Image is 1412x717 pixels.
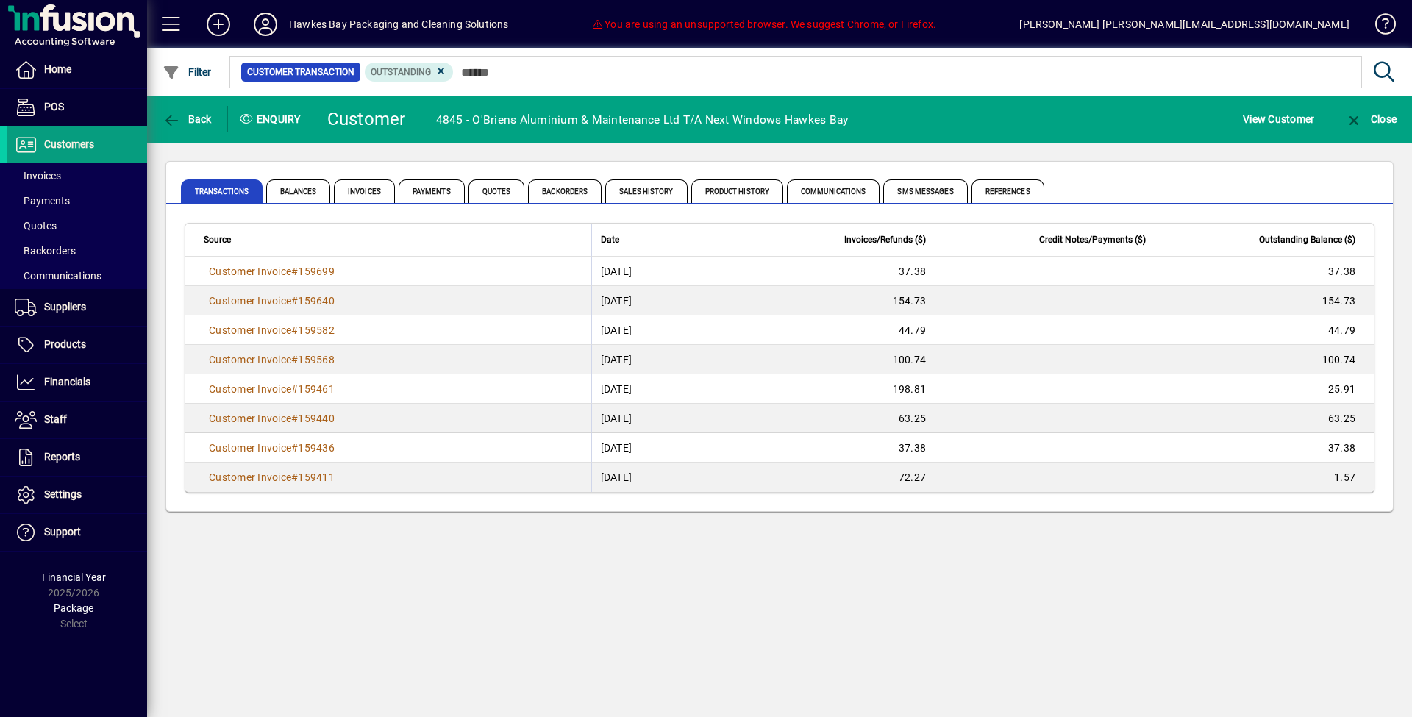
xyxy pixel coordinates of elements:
[7,213,147,238] a: Quotes
[298,265,335,277] span: 159699
[601,232,707,248] div: Date
[591,374,716,404] td: [DATE]
[1243,107,1314,131] span: View Customer
[716,374,935,404] td: 198.81
[298,295,335,307] span: 159640
[528,179,602,203] span: Backorders
[298,413,335,424] span: 159440
[204,232,231,248] span: Source
[42,571,106,583] span: Financial Year
[15,170,61,182] span: Invoices
[7,51,147,88] a: Home
[591,433,716,463] td: [DATE]
[787,179,880,203] span: Communications
[7,163,147,188] a: Invoices
[204,381,340,397] a: Customer Invoice#159461
[1341,106,1400,132] button: Close
[7,263,147,288] a: Communications
[181,179,263,203] span: Transactions
[1155,286,1374,315] td: 154.73
[228,107,316,131] div: Enquiry
[54,602,93,614] span: Package
[591,404,716,433] td: [DATE]
[592,18,936,30] span: You are using an unsupported browser. We suggest Chrome, or Firefox.
[291,295,298,307] span: #
[971,179,1044,203] span: References
[468,179,525,203] span: Quotes
[209,295,291,307] span: Customer Invoice
[209,265,291,277] span: Customer Invoice
[591,315,716,345] td: [DATE]
[147,106,228,132] app-page-header-button: Back
[334,179,395,203] span: Invoices
[291,442,298,454] span: #
[44,138,94,150] span: Customers
[44,63,71,75] span: Home
[716,404,935,433] td: 63.25
[7,327,147,363] a: Products
[204,469,340,485] a: Customer Invoice#159411
[44,413,67,425] span: Staff
[15,270,101,282] span: Communications
[605,179,687,203] span: Sales History
[1364,3,1394,51] a: Knowledge Base
[204,410,340,427] a: Customer Invoice#159440
[44,451,80,463] span: Reports
[591,345,716,374] td: [DATE]
[159,59,215,85] button: Filter
[1239,106,1318,132] button: View Customer
[716,257,935,286] td: 37.38
[327,107,406,131] div: Customer
[298,471,335,483] span: 159411
[44,101,64,113] span: POS
[209,324,291,336] span: Customer Invoice
[591,257,716,286] td: [DATE]
[204,440,340,456] a: Customer Invoice#159436
[7,364,147,401] a: Financials
[44,526,81,538] span: Support
[1155,433,1374,463] td: 37.38
[716,463,935,492] td: 72.27
[7,289,147,326] a: Suppliers
[266,179,330,203] span: Balances
[436,108,849,132] div: 4845 - O'Briens Aluminium & Maintenance Ltd T/A Next Windows Hawkes Bay
[291,324,298,336] span: #
[601,232,619,248] span: Date
[195,11,242,38] button: Add
[291,413,298,424] span: #
[242,11,289,38] button: Profile
[1039,232,1146,248] span: Credit Notes/Payments ($)
[591,463,716,492] td: [DATE]
[291,265,298,277] span: #
[844,232,926,248] span: Invoices/Refunds ($)
[7,477,147,513] a: Settings
[209,383,291,395] span: Customer Invoice
[298,354,335,365] span: 159568
[883,179,967,203] span: SMS Messages
[15,245,76,257] span: Backorders
[1330,106,1412,132] app-page-header-button: Close enquiry
[1155,463,1374,492] td: 1.57
[371,67,431,77] span: Outstanding
[209,442,291,454] span: Customer Invoice
[15,220,57,232] span: Quotes
[1155,257,1374,286] td: 37.38
[1155,404,1374,433] td: 63.25
[209,354,291,365] span: Customer Invoice
[298,383,335,395] span: 159461
[44,301,86,313] span: Suppliers
[365,63,454,82] mat-chip: Outstanding Status: Outstanding
[7,514,147,551] a: Support
[1155,374,1374,404] td: 25.91
[691,179,784,203] span: Product History
[204,322,340,338] a: Customer Invoice#159582
[291,383,298,395] span: #
[159,106,215,132] button: Back
[7,188,147,213] a: Payments
[716,345,935,374] td: 100.74
[204,263,340,279] a: Customer Invoice#159699
[1019,13,1349,36] div: [PERSON_NAME] [PERSON_NAME][EMAIL_ADDRESS][DOMAIN_NAME]
[163,113,212,125] span: Back
[1345,113,1397,125] span: Close
[289,13,509,36] div: Hawkes Bay Packaging and Cleaning Solutions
